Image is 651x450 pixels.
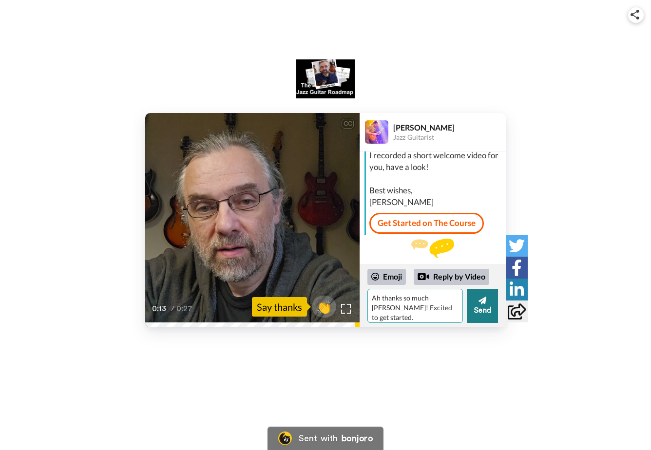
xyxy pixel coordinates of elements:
[631,10,639,19] img: ic_share.svg
[411,239,454,258] img: message.svg
[171,303,174,315] span: /
[414,269,489,285] div: Reply by Video
[312,296,336,318] button: 👏
[393,133,505,142] div: Jazz Guitarist
[312,299,336,315] span: 👏
[296,59,355,98] img: logo
[418,271,429,282] div: Reply by Video
[360,239,506,274] div: Send [PERSON_NAME] a reply.
[367,269,406,284] div: Emoji
[365,120,388,144] img: Profile Image
[467,289,498,323] button: Send
[152,303,169,315] span: 0:13
[252,297,307,317] div: Say thanks
[367,289,463,323] textarea: Ah thanks so much [PERSON_NAME]! Excited to get started.
[342,119,354,129] div: CC
[393,123,505,132] div: [PERSON_NAME]
[369,213,484,233] a: Get Started on The Course
[176,303,193,315] span: 0:27
[341,304,351,314] img: Full screen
